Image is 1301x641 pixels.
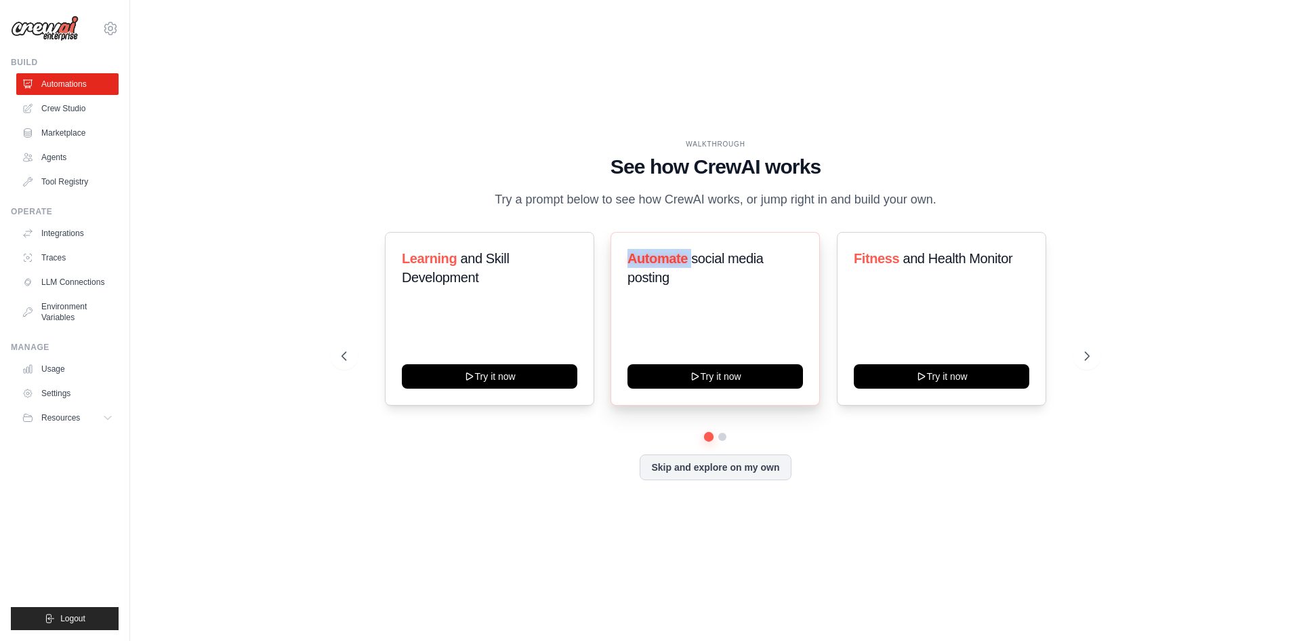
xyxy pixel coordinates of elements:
button: Skip and explore on my own [640,454,791,480]
div: WALKTHROUGH [342,139,1090,149]
div: Manage [11,342,119,353]
span: Fitness [854,251,899,266]
span: and Health Monitor [903,251,1012,266]
button: Try it now [627,364,803,389]
a: Environment Variables [16,296,119,328]
div: Build [11,57,119,68]
a: Usage [16,358,119,380]
h1: See how CrewAI works [342,155,1090,179]
div: 채팅 위젯 [1233,576,1301,641]
a: Tool Registry [16,171,119,193]
span: Resources [41,412,80,423]
a: Settings [16,383,119,404]
iframe: Chat Widget [1233,576,1301,641]
a: LLM Connections [16,271,119,293]
button: Resources [16,407,119,429]
a: Automations [16,73,119,95]
p: Try a prompt below to see how CrewAI works, or jump right in and build your own. [488,190,943,210]
span: Logout [60,613,85,624]
span: and Skill Development [402,251,509,285]
span: social media posting [627,251,764,285]
button: Try it now [402,364,577,389]
span: Automate [627,251,688,266]
a: Traces [16,247,119,269]
button: Try it now [854,364,1029,389]
div: Operate [11,206,119,217]
button: Logout [11,607,119,630]
a: Integrations [16,222,119,244]
img: Logo [11,16,79,41]
span: Learning [402,251,457,266]
a: Agents [16,147,119,168]
a: Marketplace [16,122,119,144]
a: Crew Studio [16,98,119,119]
